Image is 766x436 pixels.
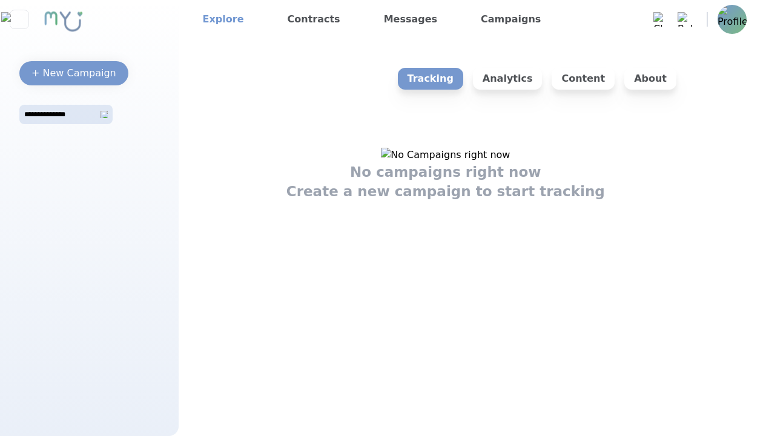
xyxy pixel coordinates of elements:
button: + New Campaign [19,61,128,85]
img: Close sidebar [1,12,37,27]
img: Chat [653,12,668,27]
p: About [624,68,676,90]
a: Campaigns [476,10,546,29]
p: Analytics [473,68,543,90]
a: Contracts [283,10,345,29]
p: Content [552,68,615,90]
p: Tracking [398,68,463,90]
a: Explore [198,10,249,29]
h1: No campaigns right now [350,162,541,182]
h1: Create a new campaign to start tracking [286,182,605,201]
img: Bell [678,12,692,27]
a: Messages [379,10,442,29]
img: Profile [718,5,747,34]
img: No Campaigns right now [381,148,510,162]
div: + New Campaign [31,66,116,81]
